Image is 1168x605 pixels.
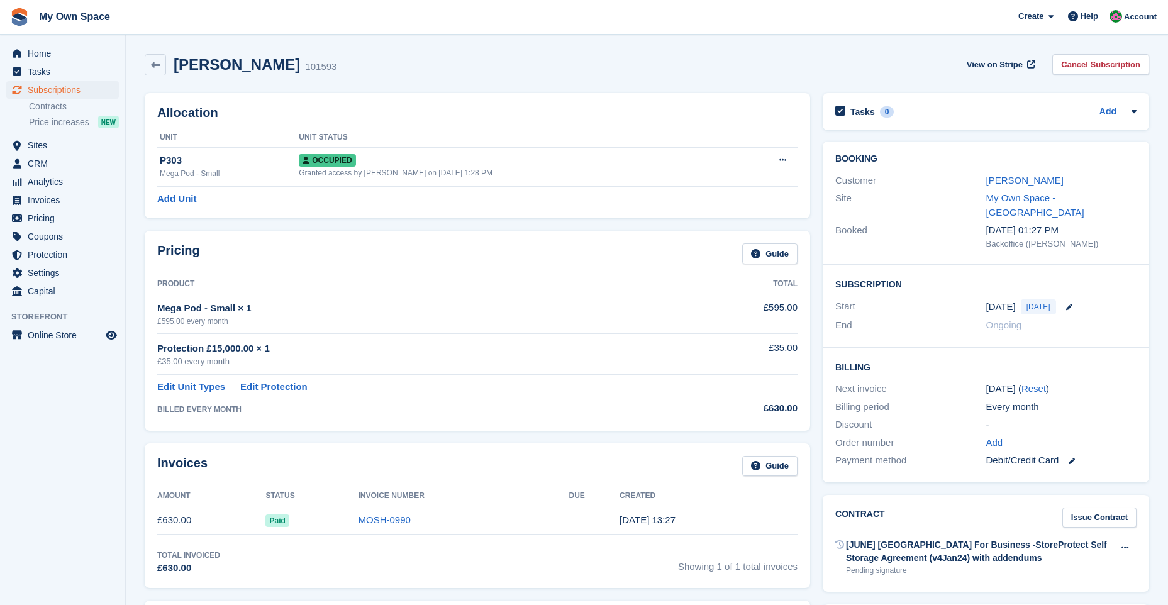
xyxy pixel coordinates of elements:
[986,223,1137,238] div: [DATE] 01:27 PM
[98,116,119,128] div: NEW
[986,382,1137,396] div: [DATE] ( )
[986,319,1022,330] span: Ongoing
[157,128,299,148] th: Unit
[850,106,875,118] h2: Tasks
[835,318,986,333] div: End
[157,561,220,575] div: £630.00
[986,400,1137,414] div: Every month
[742,243,798,264] a: Guide
[29,116,89,128] span: Price increases
[28,136,103,154] span: Sites
[299,154,355,167] span: Occupied
[157,341,679,356] div: Protection £15,000.00 × 1
[28,81,103,99] span: Subscriptions
[6,326,119,344] a: menu
[6,246,119,264] a: menu
[1124,11,1157,23] span: Account
[34,6,115,27] a: My Own Space
[28,264,103,282] span: Settings
[1021,383,1046,394] a: Reset
[1021,299,1056,314] span: [DATE]
[160,168,299,179] div: Mega Pod - Small
[679,294,798,333] td: £595.00
[157,486,265,506] th: Amount
[835,453,986,468] div: Payment method
[28,155,103,172] span: CRM
[157,550,220,561] div: Total Invoiced
[6,191,119,209] a: menu
[174,56,300,73] h2: [PERSON_NAME]
[240,380,308,394] a: Edit Protection
[157,316,679,327] div: £595.00 every month
[28,282,103,300] span: Capital
[157,106,798,120] h2: Allocation
[967,58,1023,71] span: View on Stripe
[679,274,798,294] th: Total
[157,274,679,294] th: Product
[29,101,119,113] a: Contracts
[835,299,986,314] div: Start
[157,506,265,535] td: £630.00
[157,456,208,477] h2: Invoices
[299,128,738,148] th: Unit Status
[1018,10,1043,23] span: Create
[679,401,798,416] div: £630.00
[835,436,986,450] div: Order number
[157,380,225,394] a: Edit Unit Types
[358,486,569,506] th: Invoice Number
[28,326,103,344] span: Online Store
[620,514,676,525] time: 2025-08-14 12:27:24 UTC
[620,486,798,506] th: Created
[835,382,986,396] div: Next invoice
[986,175,1064,186] a: [PERSON_NAME]
[846,538,1113,565] div: [JUNE] [GEOGRAPHIC_DATA] For Business -StoreProtect Self Storage Agreement (v4Jan24) with addendums
[157,243,200,264] h2: Pricing
[986,238,1137,250] div: Backoffice ([PERSON_NAME])
[265,486,358,506] th: Status
[986,453,1137,468] div: Debit/Credit Card
[835,174,986,188] div: Customer
[962,54,1038,75] a: View on Stripe
[10,8,29,26] img: stora-icon-8386f47178a22dfd0bd8f6a31ec36ba5ce8667c1dd55bd0f319d3a0aa187defe.svg
[28,191,103,209] span: Invoices
[835,191,986,219] div: Site
[6,155,119,172] a: menu
[28,45,103,62] span: Home
[835,418,986,432] div: Discount
[6,228,119,245] a: menu
[28,228,103,245] span: Coupons
[846,565,1113,576] div: Pending signature
[28,246,103,264] span: Protection
[1099,105,1116,119] a: Add
[157,301,679,316] div: Mega Pod - Small × 1
[157,355,679,368] div: £35.00 every month
[880,106,894,118] div: 0
[6,209,119,227] a: menu
[986,436,1003,450] a: Add
[742,456,798,477] a: Guide
[6,45,119,62] a: menu
[678,550,798,575] span: Showing 1 of 1 total invoices
[160,153,299,168] div: P303
[835,508,885,528] h2: Contract
[6,264,119,282] a: menu
[28,209,103,227] span: Pricing
[986,300,1016,314] time: 2025-08-14 00:00:00 UTC
[6,282,119,300] a: menu
[157,404,679,415] div: BILLED EVERY MONTH
[835,277,1137,290] h2: Subscription
[157,192,196,206] a: Add Unit
[1052,54,1149,75] a: Cancel Subscription
[569,486,620,506] th: Due
[835,223,986,250] div: Booked
[6,63,119,80] a: menu
[679,334,798,375] td: £35.00
[835,400,986,414] div: Billing period
[104,328,119,343] a: Preview store
[1062,508,1137,528] a: Issue Contract
[1110,10,1122,23] img: Lucy Parry
[6,173,119,191] a: menu
[6,81,119,99] a: menu
[305,60,336,74] div: 101593
[11,311,125,323] span: Storefront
